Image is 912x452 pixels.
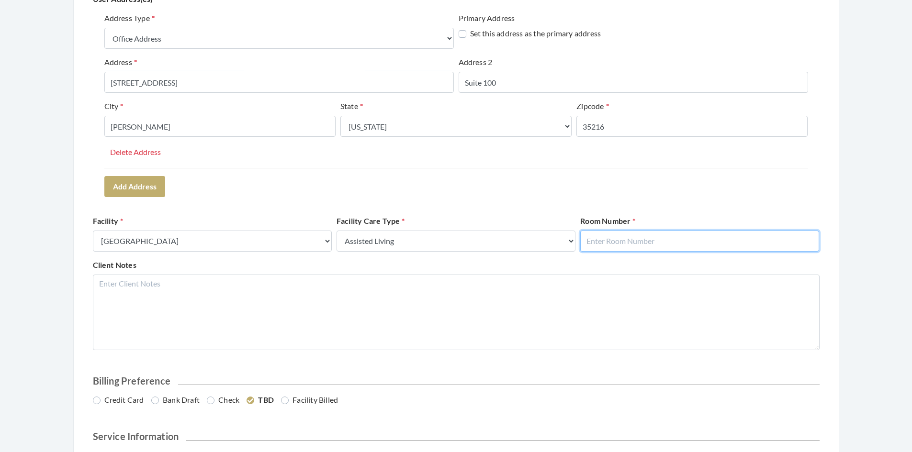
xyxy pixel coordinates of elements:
[337,215,405,227] label: Facility Care Type
[104,116,336,137] input: City
[459,28,601,39] label: Set this address as the primary address
[340,100,363,112] label: State
[459,12,515,24] label: Primary Address
[104,12,155,24] label: Address Type
[104,56,137,68] label: Address
[104,72,454,93] input: Address
[459,72,808,93] input: Address 2
[576,116,808,137] input: Zipcode
[576,100,609,112] label: Zipcode
[93,259,136,271] label: Client Notes
[580,215,635,227] label: Room Number
[93,215,124,227] label: Facility
[104,144,167,160] button: Delete Address
[281,394,338,406] label: Facility Billed
[93,394,144,406] label: Credit Card
[247,394,274,406] label: TBD
[459,56,493,68] label: Address 2
[104,176,165,197] button: Add Address
[207,394,239,406] label: Check
[93,375,820,386] h2: Billing Preference
[104,100,124,112] label: City
[151,394,200,406] label: Bank Draft
[93,430,820,442] h2: Service Information
[580,231,819,252] input: Enter Room Number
